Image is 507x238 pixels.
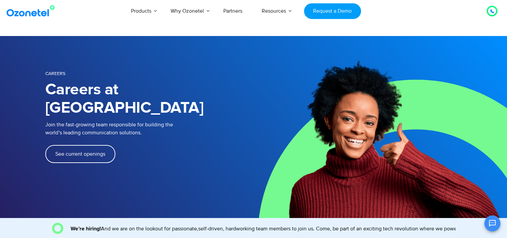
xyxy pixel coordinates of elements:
img: O Image [52,223,63,234]
h1: Careers at [GEOGRAPHIC_DATA] [45,81,254,117]
strong: We’re hiring! [64,226,95,231]
p: Join the fast-growing team responsible for building the world’s leading communication solutions. [45,121,244,137]
span: Careers [45,71,65,76]
marquee: And we are on the lookout for passionate,self-driven, hardworking team members to join us. Come, ... [66,225,455,233]
button: Open chat [484,215,500,231]
a: Request a Demo [304,3,361,19]
a: See current openings [45,145,115,163]
span: See current openings [55,151,105,157]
